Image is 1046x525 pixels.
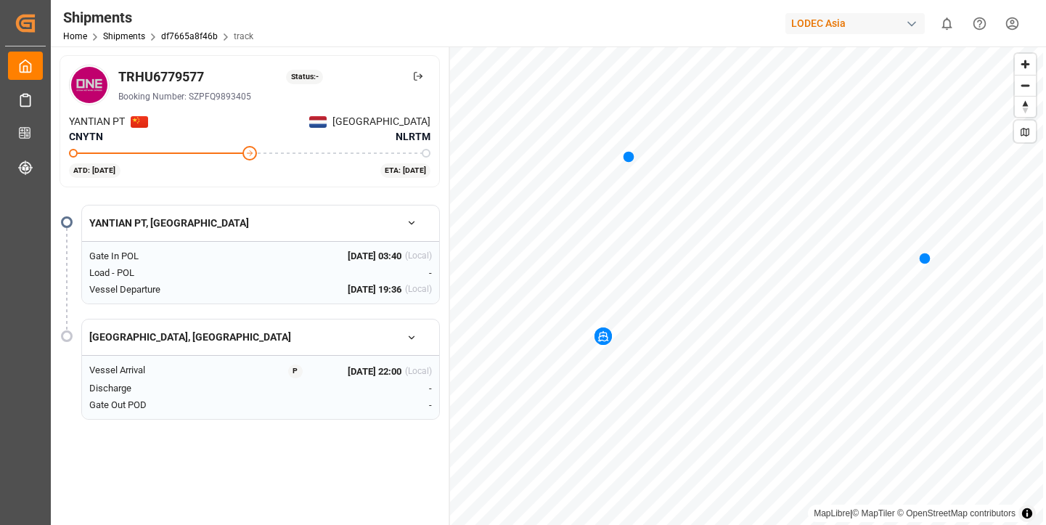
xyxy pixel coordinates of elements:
button: Zoom out [1015,75,1036,96]
button: LODEC Asia [785,9,931,37]
a: © OpenStreetMap contributors [897,508,1016,518]
a: MapLibre [814,508,850,518]
img: Netherlands [131,116,148,128]
div: (Local) [405,282,432,297]
div: TRHU6779577 [118,67,204,86]
div: LODEC Asia [785,13,925,34]
summary: Toggle attribution [1018,505,1036,522]
button: Reset bearing to north [1015,96,1036,117]
div: ATD: [DATE] [69,163,120,178]
button: YANTIAN PT, [GEOGRAPHIC_DATA] [82,211,439,236]
a: df7665a8f46b [161,31,218,41]
div: Discharge [89,381,216,396]
div: Vessel Arrival [89,363,216,378]
div: | [814,506,1016,521]
div: - [318,381,432,396]
div: Gate Out POD [89,398,216,412]
div: Vessel Departure [89,282,216,297]
span: [DATE] 22:00 [348,365,401,379]
button: Zoom in [1015,54,1036,75]
div: - [318,398,432,412]
div: - [318,266,432,280]
a: © MapTiler [852,508,894,518]
div: Status: - [286,70,323,84]
span: [DATE] 03:40 [348,249,401,264]
div: (Local) [405,249,432,264]
span: CNYTN [69,131,103,142]
a: Shipments [103,31,145,41]
a: Home [63,31,87,41]
span: [DATE] 19:36 [348,282,401,297]
div: P [288,365,303,379]
button: Help Center [963,7,996,40]
span: YANTIAN PT [69,114,125,129]
span: [GEOGRAPHIC_DATA] [332,114,430,129]
button: show 0 new notifications [931,7,963,40]
div: Shipments [63,7,253,28]
div: Booking Number: SZPFQ9893405 [118,90,430,103]
button: [GEOGRAPHIC_DATA], [GEOGRAPHIC_DATA] [82,325,439,350]
div: Map marker [594,327,612,345]
div: Gate In POL [89,249,216,264]
img: Netherlands [309,116,327,128]
button: P [273,363,318,378]
img: Carrier Logo [71,67,107,103]
div: Map marker [623,149,634,163]
div: ETA: [DATE] [380,163,431,178]
div: (Local) [405,365,432,379]
div: Map marker [919,251,931,265]
span: NLRTM [396,129,430,145]
div: Load - POL [89,266,216,280]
